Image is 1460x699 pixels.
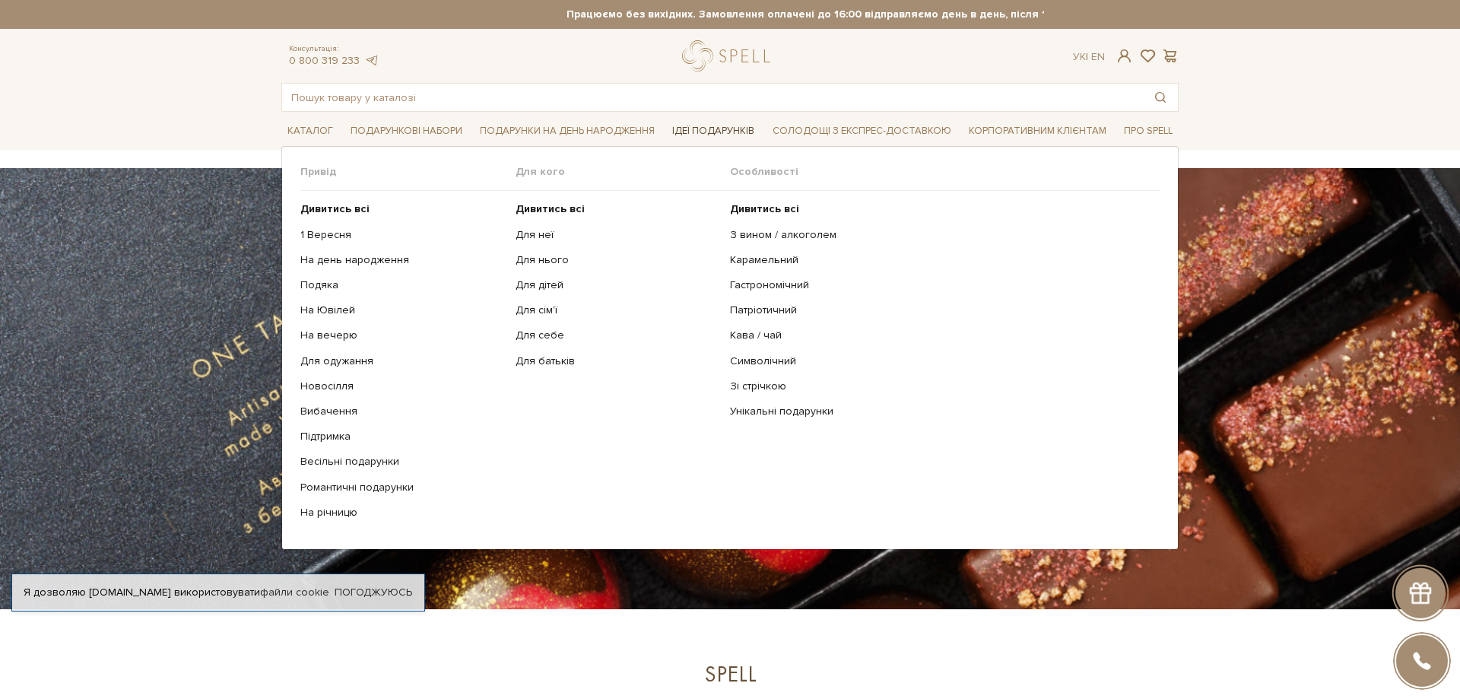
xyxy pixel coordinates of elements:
input: Пошук товару у каталозі [282,84,1143,111]
span: Особливості [730,165,1160,179]
span: Подарунки на День народження [474,119,661,143]
b: Дивитись всі [730,202,799,215]
a: На Ювілей [300,303,504,317]
a: Для нього [516,253,719,267]
div: Spell [380,659,1080,689]
a: Для батьків [516,354,719,368]
a: Романтичні подарунки [300,481,504,494]
a: Солодощі з експрес-доставкою [766,118,957,144]
span: Для кого [516,165,731,179]
a: telegram [363,54,379,67]
div: Каталог [281,146,1179,550]
a: 1 Вересня [300,228,504,242]
a: logo [682,40,777,71]
a: Гастрономічний [730,278,1148,292]
a: На день народження [300,253,504,267]
b: Дивитись всі [300,202,370,215]
span: | [1086,50,1088,63]
span: Подарункові набори [344,119,468,143]
a: Для неї [516,228,719,242]
button: Пошук товару у каталозі [1143,84,1178,111]
a: Патріотичний [730,303,1148,317]
a: Дивитись всі [730,202,1148,216]
a: Корпоративним клієнтам [963,118,1112,144]
strong: Працюємо без вихідних. Замовлення оплачені до 16:00 відправляємо день в день, після 16:00 - насту... [416,8,1313,21]
a: файли cookie [260,586,329,599]
a: Для себе [516,329,719,342]
a: На вечерю [300,329,504,342]
a: Дивитись всі [300,202,504,216]
a: Зі стрічкою [730,380,1148,393]
span: Каталог [281,119,339,143]
span: Консультація: [289,44,379,54]
a: Для дітей [516,278,719,292]
a: Кава / чай [730,329,1148,342]
a: Для одужання [300,354,504,368]
a: Унікальні подарунки [730,405,1148,418]
a: Дивитись всі [516,202,719,216]
a: 0 800 319 233 [289,54,360,67]
a: Символічний [730,354,1148,368]
a: Новосілля [300,380,504,393]
a: Подяка [300,278,504,292]
span: Про Spell [1118,119,1179,143]
a: Карамельний [730,253,1148,267]
a: Для сім'ї [516,303,719,317]
a: Погоджуюсь [335,586,412,599]
div: Ук [1073,50,1105,64]
span: Ідеї подарунків [666,119,760,143]
a: З вином / алкоголем [730,228,1148,242]
a: Підтримка [300,430,504,443]
b: Дивитись всі [516,202,585,215]
a: Вибачення [300,405,504,418]
span: Привід [300,165,516,179]
a: На річницю [300,506,504,519]
div: Я дозволяю [DOMAIN_NAME] використовувати [12,586,424,599]
a: En [1091,50,1105,63]
a: Весільні подарунки [300,455,504,469]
